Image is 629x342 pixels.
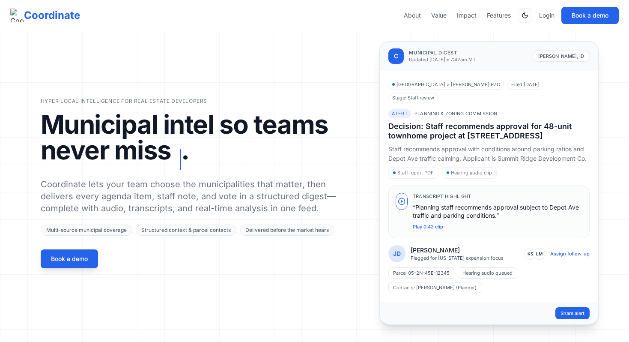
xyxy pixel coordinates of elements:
p: Updated [DATE] • 7:42am MT [409,56,476,63]
p: Hyper local intelligence for real estate developers [41,98,337,105]
a: About [404,11,421,20]
span: Staff report PDF [388,167,438,179]
span: Filed [DATE] [507,80,543,90]
a: Login [539,11,554,20]
button: Switch to dark mode [518,8,532,23]
p: Staff recommends approval with conditions around parking ratios and Depot Ave traffic calming. Ap... [388,144,590,164]
img: Coordinate [10,9,24,22]
p: Flagged for [US_STATE] expansion focus [411,255,504,261]
a: Coordinate [10,9,80,22]
span: Planning & Zoning Commission [414,110,498,117]
a: Impact [457,11,477,20]
div: JD [388,245,405,262]
p: “Planning staff recommends approval subject to Depot Ave traffic and parking conditions.” [413,203,583,220]
span: Alert [388,109,411,118]
button: Assign follow-up [550,250,590,257]
p: Municipal digest [409,49,476,57]
span: Multi-source municipal coverage [41,225,132,236]
p: Transcript highlight [413,193,583,200]
span: Parcel 05-2N-45E-12345 [388,267,454,279]
span: LM [533,248,545,260]
div: C [388,48,404,64]
a: Features [487,11,511,20]
span: Hearing audio clip [442,167,497,179]
h1: Municipal intel so teams never miss . [41,111,337,170]
span: Delivered before the market hears [240,225,334,236]
a: Value [431,11,447,20]
button: Book a demo [41,249,98,268]
span: Coordinate [24,9,80,22]
span: Stage: Staff review [388,93,438,103]
button: Share alert [555,307,590,320]
h3: Decision: Staff recommends approval for 48-unit townhome project at [STREET_ADDRESS] [388,122,590,141]
button: Book a demo [561,7,619,24]
p: [PERSON_NAME] [411,246,504,255]
span: Structured context & parcel contacts [136,225,236,236]
span: [PERSON_NAME], ID [533,51,590,62]
p: Coordinate lets your team choose the municipalities that matter, then delivers every agenda item,... [41,178,337,214]
button: Play 0:42 clip [413,223,443,231]
span: [GEOGRAPHIC_DATA] > [PERSON_NAME] PZC [388,80,504,90]
span: KS [525,248,537,260]
span: Hearing audio queued [458,267,517,279]
span: Contacts: [PERSON_NAME] (Planner) [388,282,481,293]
